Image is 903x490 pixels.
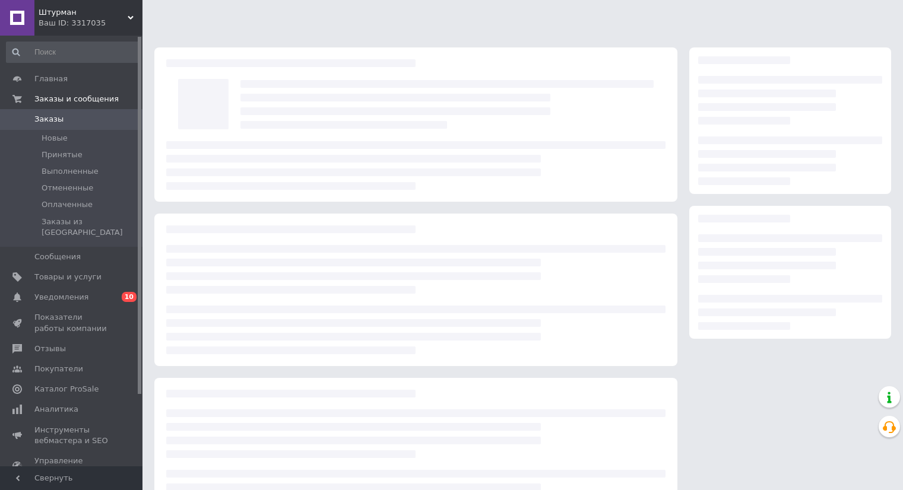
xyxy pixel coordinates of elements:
[34,74,68,84] span: Главная
[42,166,99,177] span: Выполненные
[34,425,110,446] span: Инструменты вебмастера и SEO
[34,456,110,477] span: Управление сайтом
[39,18,142,28] div: Ваш ID: 3317035
[42,217,139,238] span: Заказы из [GEOGRAPHIC_DATA]
[39,7,128,18] span: Штурман
[6,42,140,63] input: Поиск
[34,312,110,333] span: Показатели работы компании
[122,292,137,302] span: 10
[34,343,66,354] span: Отзывы
[34,272,102,282] span: Товары и услуги
[34,384,99,394] span: Каталог ProSale
[42,133,68,144] span: Новые
[34,114,64,125] span: Заказы
[34,94,119,104] span: Заказы и сообщения
[42,183,93,193] span: Отмененные
[34,364,83,374] span: Покупатели
[42,199,93,210] span: Оплаченные
[34,292,88,303] span: Уведомления
[42,149,83,160] span: Принятые
[34,404,78,415] span: Аналитика
[34,252,81,262] span: Сообщения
